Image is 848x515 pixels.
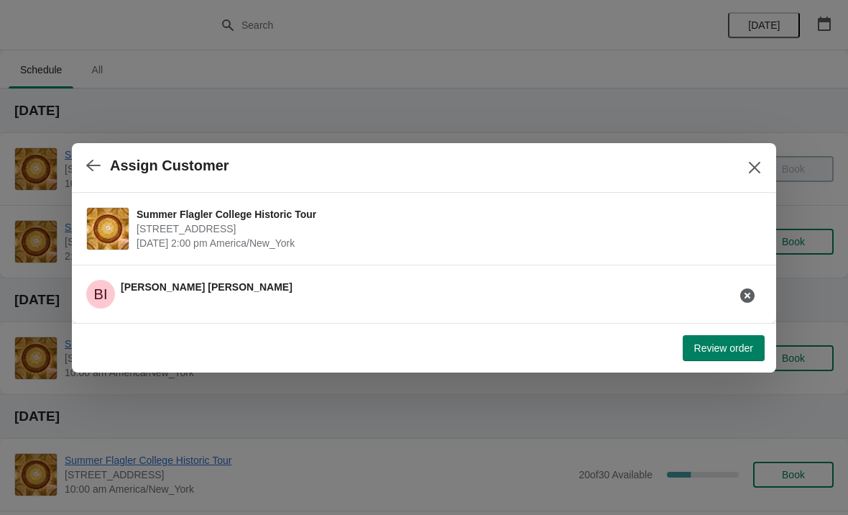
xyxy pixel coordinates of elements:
img: Summer Flagler College Historic Tour | 74 King Street, St. Augustine, FL, USA | September 18 | 2:... [87,208,129,250]
span: Birtha [86,280,115,309]
h2: Assign Customer [110,158,229,174]
button: Review order [683,335,765,361]
span: [PERSON_NAME] [PERSON_NAME] [121,281,292,293]
span: Summer Flagler College Historic Tour [137,207,755,222]
span: Review order [694,342,753,354]
span: [STREET_ADDRESS] [137,222,755,236]
button: Close [742,155,768,181]
text: BI [94,286,108,302]
span: [DATE] 2:00 pm America/New_York [137,236,755,250]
